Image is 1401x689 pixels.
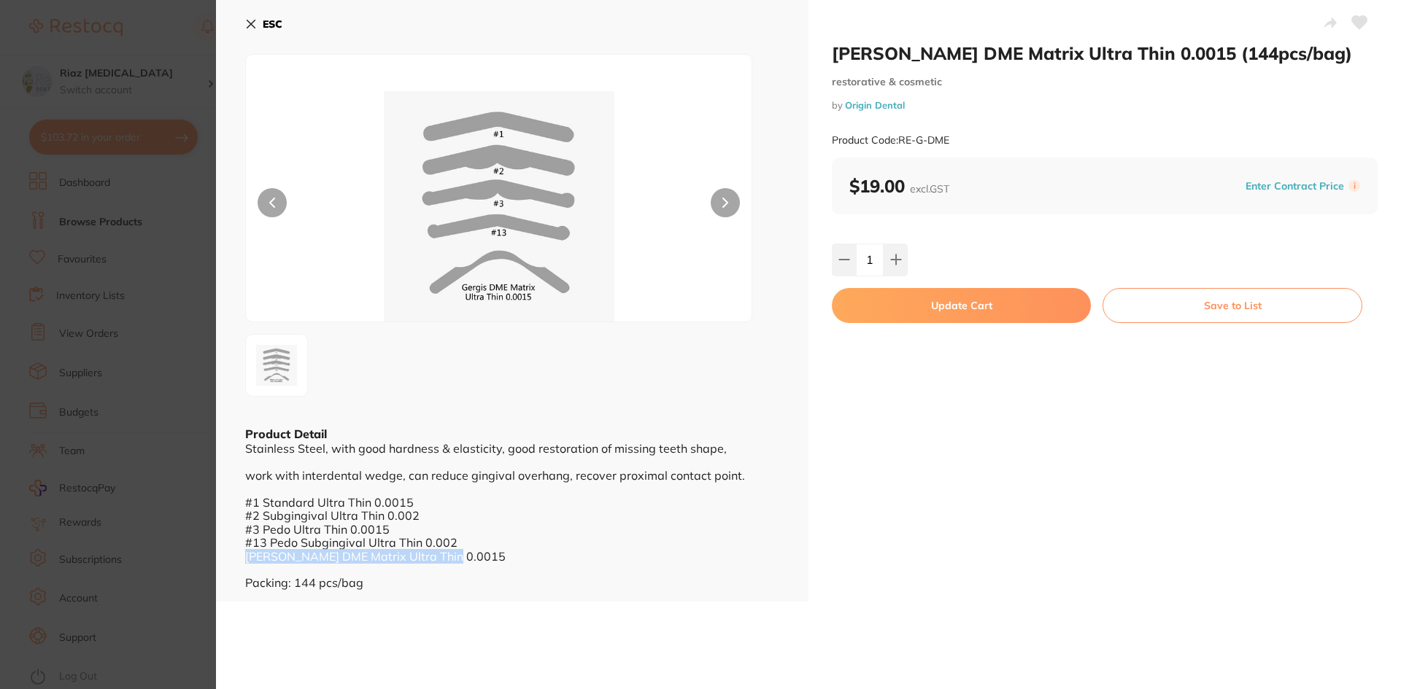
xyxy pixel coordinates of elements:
button: Enter Contract Price [1241,179,1348,193]
b: Product Detail [245,427,327,441]
small: restorative & cosmetic [832,76,1378,88]
img: cmUtdG1iLWpwZw [347,91,651,322]
img: cmUtdG1iLWpwZw [250,339,303,392]
span: excl. GST [910,182,949,195]
a: Origin Dental [845,99,905,111]
small: Product Code: RE-G-DME [832,134,949,147]
small: by [832,100,1378,111]
button: ESC [245,12,282,36]
h2: [PERSON_NAME] DME Matrix Ultra Thin 0.0015 (144pcs/bag) [832,42,1378,64]
b: ESC [263,17,282,31]
button: Update Cart [832,288,1091,323]
label: i [1348,180,1360,192]
b: $19.00 [849,175,949,197]
div: Stainless Steel, with good hardness & elasticity, good restoration of missing teeth shape, work w... [245,442,779,589]
button: Save to List [1103,288,1362,323]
